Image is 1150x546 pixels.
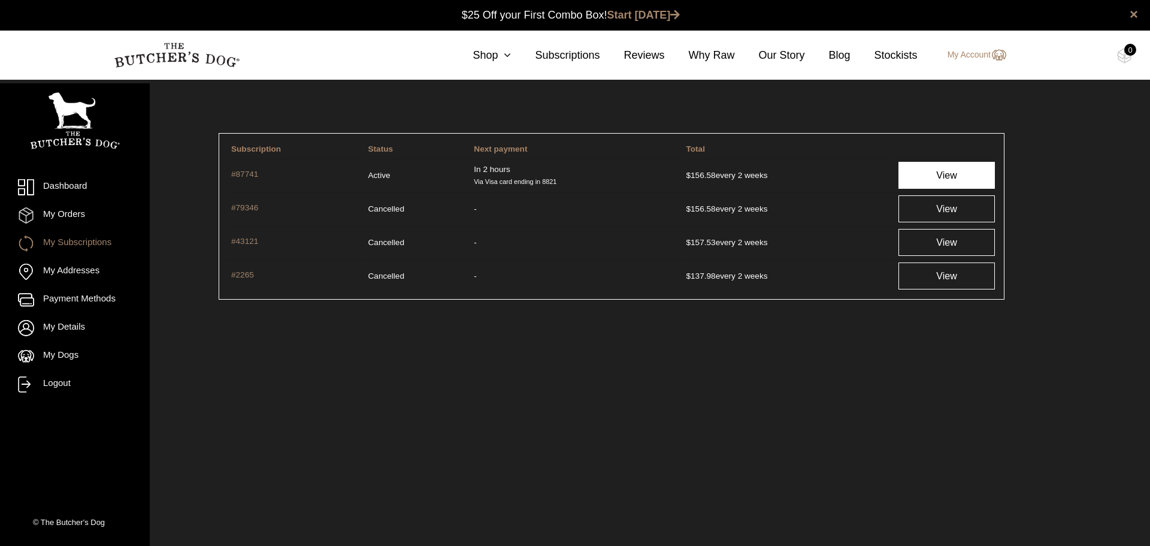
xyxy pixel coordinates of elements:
img: TBD_Portrait_Logo_White.png [30,92,120,149]
td: Cancelled [364,226,468,258]
span: $ [686,204,691,213]
td: every 2 weeks [682,260,890,292]
a: My Account [936,48,1006,62]
td: - [469,260,680,292]
img: TBD_Cart-Empty.png [1117,48,1132,64]
a: #43121 [231,236,358,249]
td: - [469,192,680,225]
span: $ [686,272,691,280]
span: Subscription [231,144,281,153]
a: Dashboard [18,179,132,195]
a: #79346 [231,202,358,216]
a: #87741 [231,168,358,182]
span: 157.53 [686,238,716,247]
a: View [898,195,995,222]
span: 156.58 [686,171,716,180]
span: Status [368,144,394,153]
a: My Addresses [18,264,132,280]
a: Shop [449,47,511,64]
a: Reviews [600,47,664,64]
a: Logout [18,376,132,393]
a: Blog [805,47,851,64]
td: every 2 weeks [682,192,890,225]
td: Active [364,159,468,191]
a: View [898,229,995,256]
td: - [469,226,680,258]
span: Total [686,144,705,153]
td: Cancelled [364,192,468,225]
small: Via Visa card ending in 8821 [474,178,556,185]
a: My Dogs [18,348,132,364]
a: Payment Methods [18,292,132,308]
td: every 2 weeks [682,226,890,258]
span: Next payment [474,144,527,153]
a: My Orders [18,207,132,224]
td: every 2 weeks [682,159,890,191]
span: 137.98 [686,272,716,280]
span: 156.58 [686,204,716,213]
a: My Subscriptions [18,236,132,252]
div: 0 [1124,44,1136,56]
td: In 2 hours [469,159,680,191]
span: $ [686,238,691,247]
span: $ [686,171,691,180]
a: Stockists [851,47,918,64]
td: Cancelled [364,260,468,292]
a: View [898,263,995,289]
a: Start [DATE] [607,9,680,21]
a: close [1130,7,1138,22]
a: Why Raw [665,47,735,64]
a: My Details [18,320,132,336]
a: Subscriptions [511,47,600,64]
a: Our Story [735,47,805,64]
a: View [898,162,995,189]
a: #2265 [231,269,358,283]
